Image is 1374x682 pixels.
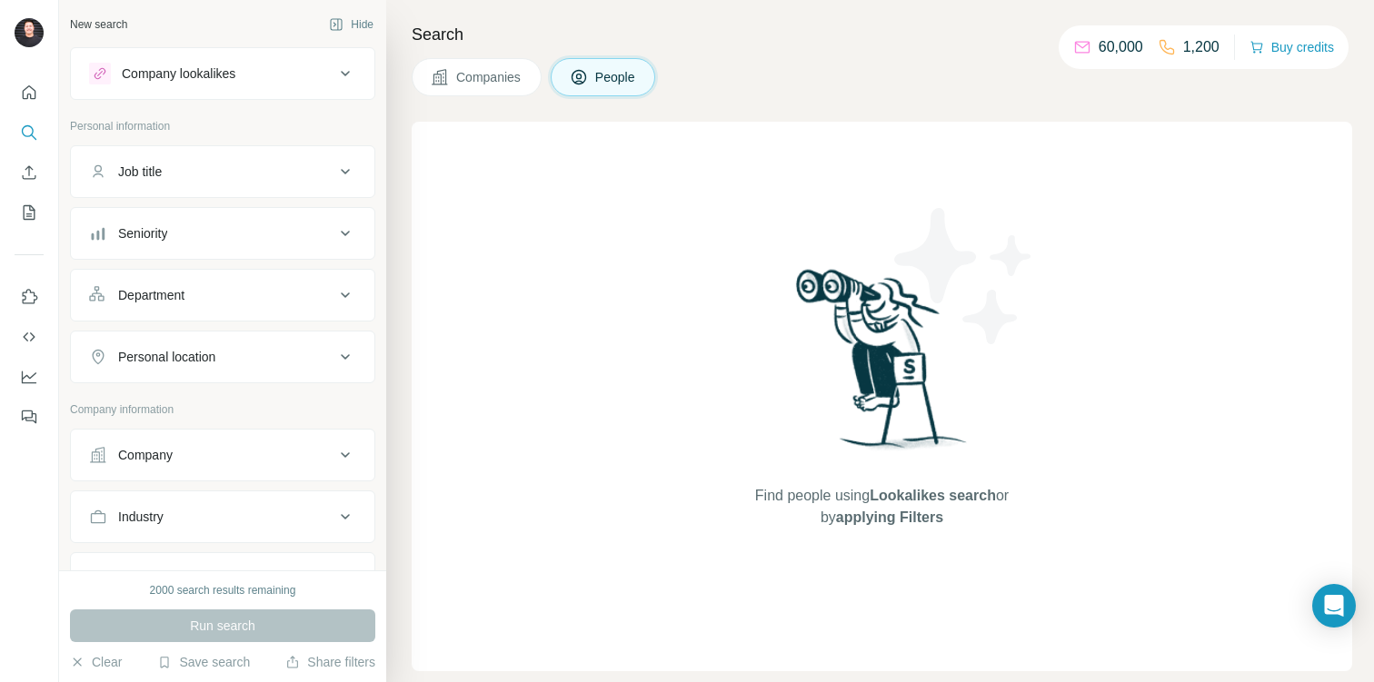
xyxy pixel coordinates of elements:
span: People [595,68,637,86]
span: Companies [456,68,523,86]
button: My lists [15,196,44,229]
p: Company information [70,401,375,418]
button: Company lookalikes [71,52,374,95]
button: Hide [316,11,386,38]
span: Find people using or by [736,485,1027,529]
button: Company [71,433,374,477]
button: Clear [70,653,122,671]
button: Search [15,116,44,149]
button: Feedback [15,400,44,433]
button: Use Surfe on LinkedIn [15,281,44,313]
button: HQ location [71,557,374,600]
p: Personal information [70,118,375,134]
div: Seniority [118,224,167,242]
div: 2000 search results remaining [150,582,296,598]
button: Industry [71,495,374,539]
img: Surfe Illustration - Woman searching with binoculars [788,264,977,467]
span: Lookalikes search [870,488,996,503]
button: Department [71,273,374,317]
button: Job title [71,150,374,193]
div: Open Intercom Messenger [1312,584,1356,628]
div: Job title [118,163,162,181]
button: Share filters [285,653,375,671]
button: Personal location [71,335,374,379]
h4: Search [412,22,1352,47]
button: Quick start [15,76,44,109]
p: 60,000 [1099,36,1143,58]
button: Use Surfe API [15,321,44,353]
button: Enrich CSV [15,156,44,189]
img: Surfe Illustration - Stars [882,194,1046,358]
span: applying Filters [836,509,943,525]
div: Personal location [118,348,215,366]
button: Dashboard [15,361,44,393]
div: HQ location [118,569,184,588]
div: Company lookalikes [122,64,235,83]
button: Seniority [71,212,374,255]
div: Company [118,446,173,464]
div: Department [118,286,184,304]
img: Avatar [15,18,44,47]
p: 1,200 [1183,36,1220,58]
button: Buy credits [1250,35,1334,60]
button: Save search [157,653,250,671]
div: Industry [118,508,164,526]
div: New search [70,16,127,33]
